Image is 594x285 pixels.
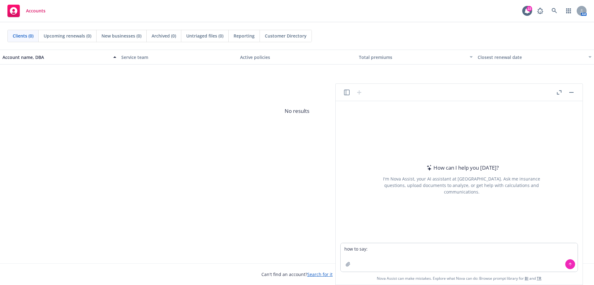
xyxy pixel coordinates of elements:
[240,54,354,60] div: Active policies
[44,33,91,39] span: Upcoming renewals (0)
[119,50,238,65] button: Service team
[534,5,546,17] a: Report a Bug
[478,54,585,60] div: Closest renewal date
[375,176,549,195] div: I'm Nova Assist, your AI assistant at [GEOGRAPHIC_DATA]. Ask me insurance questions, upload docum...
[359,54,466,60] div: Total premiums
[26,8,45,13] span: Accounts
[238,50,356,65] button: Active policies
[548,5,561,17] a: Search
[101,33,141,39] span: New businesses (0)
[377,272,541,285] span: Nova Assist can make mistakes. Explore what Nova can do: Browse prompt library for and
[265,33,307,39] span: Customer Directory
[341,243,578,272] textarea: how to say:
[152,33,176,39] span: Archived (0)
[475,50,594,65] button: Closest renewal date
[562,5,575,17] a: Switch app
[186,33,223,39] span: Untriaged files (0)
[13,33,33,39] span: Clients (0)
[234,33,255,39] span: Reporting
[537,276,541,281] a: TR
[527,6,532,11] div: 22
[356,50,475,65] button: Total premiums
[425,164,499,172] div: How can I help you [DATE]?
[5,2,48,20] a: Accounts
[525,276,528,281] a: BI
[2,54,110,60] div: Account name, DBA
[261,271,333,278] span: Can't find an account?
[307,271,333,277] a: Search for it
[121,54,235,60] div: Service team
